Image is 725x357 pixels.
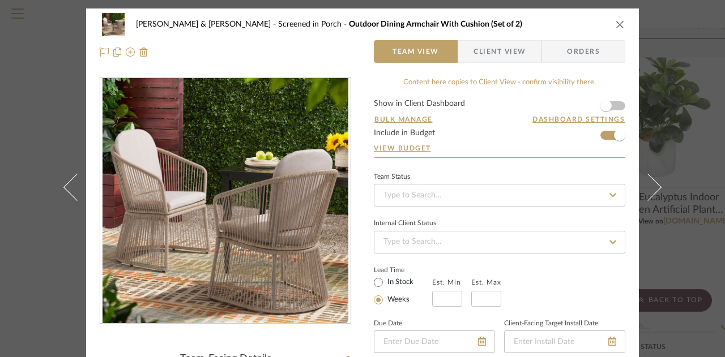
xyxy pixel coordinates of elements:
input: Enter Install Date [504,330,625,353]
span: [PERSON_NAME] & [PERSON_NAME] [136,20,278,28]
input: Enter Due Date [374,330,495,353]
label: Due Date [374,321,402,326]
label: Client-Facing Target Install Date [504,321,598,326]
div: Content here copies to Client View - confirm visibility there. [374,77,625,88]
div: Internal Client Status [374,221,436,226]
input: Type to Search… [374,231,625,253]
span: Orders [555,40,612,63]
span: Client View [474,40,526,63]
a: View Budget [374,144,625,153]
mat-radio-group: Select item type [374,275,432,307]
div: Team Status [374,174,410,180]
span: Outdoor Dining Armchair With Cushion (Set of 2) [349,20,522,28]
label: Weeks [385,295,410,305]
img: 0ba93b97-6773-4742-8e8d-a1358b132705_48x40.jpg [100,13,127,36]
label: Lead Time [374,265,432,275]
button: Bulk Manage [374,114,433,124]
span: Team View [393,40,439,63]
img: Remove from project [139,48,148,57]
span: Screened in Porch [278,20,349,28]
input: Type to Search… [374,184,625,207]
label: In Stock [385,277,413,287]
div: 0 [100,78,351,324]
img: 0ba93b97-6773-4742-8e8d-a1358b132705_436x436.jpg [103,78,348,324]
button: close [615,19,625,29]
button: Dashboard Settings [532,114,625,124]
label: Est. Max [471,278,501,286]
label: Est. Min [432,278,461,286]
